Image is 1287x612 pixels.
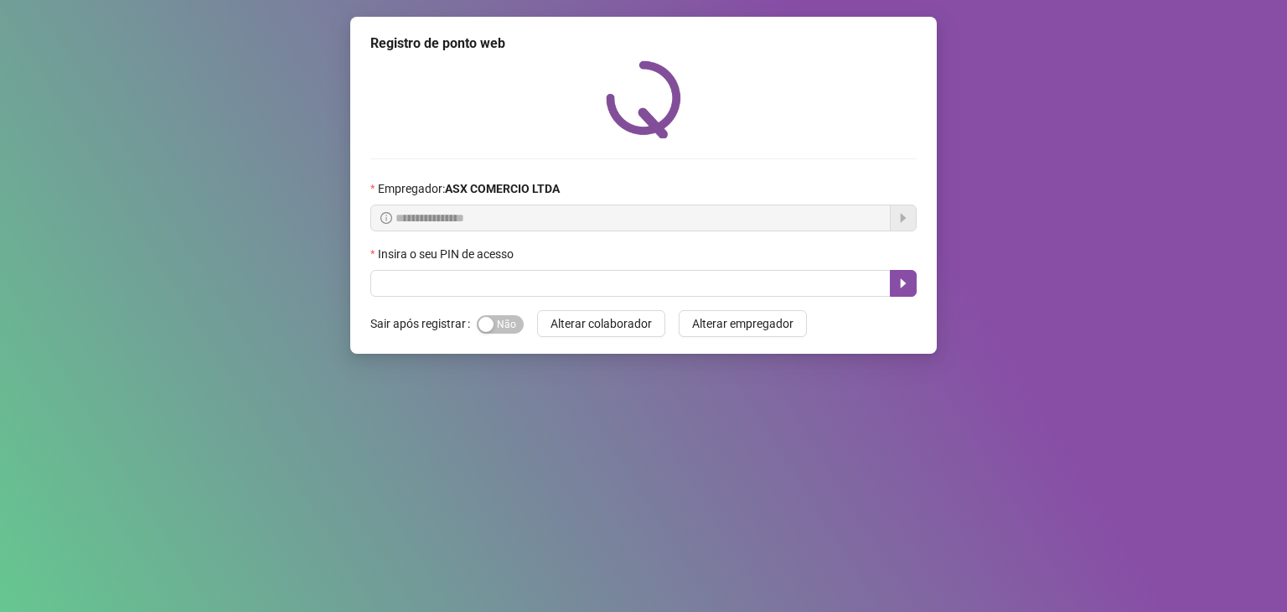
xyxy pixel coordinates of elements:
img: QRPoint [606,60,681,138]
label: Sair após registrar [370,310,477,337]
span: Empregador : [378,179,560,198]
strong: ASX COMERCIO LTDA [445,182,560,195]
button: Alterar colaborador [537,310,665,337]
label: Insira o seu PIN de acesso [370,245,525,263]
span: caret-right [897,277,910,290]
span: info-circle [380,212,392,224]
button: Alterar empregador [679,310,807,337]
div: Registro de ponto web [370,34,917,54]
span: Alterar empregador [692,314,793,333]
span: Alterar colaborador [550,314,652,333]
